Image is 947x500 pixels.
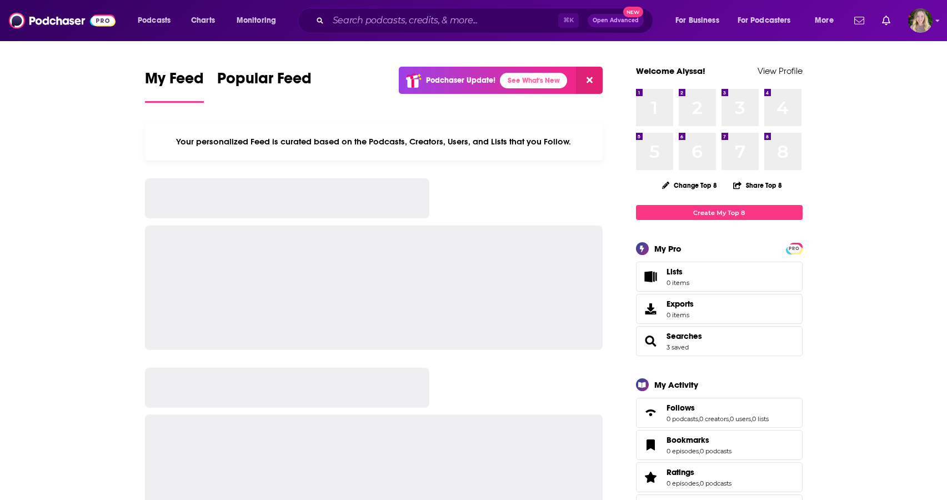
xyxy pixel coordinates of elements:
[426,76,495,85] p: Podchaser Update!
[878,11,895,30] a: Show notifications dropdown
[145,123,603,161] div: Your personalized Feed is curated based on the Podcasts, Creators, Users, and Lists that you Follow.
[738,13,791,28] span: For Podcasters
[699,415,729,423] a: 0 creators
[500,73,567,88] a: See What's New
[667,279,689,287] span: 0 items
[667,311,694,319] span: 0 items
[730,415,751,423] a: 0 users
[636,398,803,428] span: Follows
[667,267,683,277] span: Lists
[908,8,933,33] img: User Profile
[640,269,662,284] span: Lists
[667,403,695,413] span: Follows
[328,12,558,29] input: Search podcasts, credits, & more...
[667,435,731,445] a: Bookmarks
[699,447,700,455] span: ,
[636,462,803,492] span: Ratings
[654,243,682,254] div: My Pro
[667,467,731,477] a: Ratings
[636,294,803,324] a: Exports
[217,69,312,103] a: Popular Feed
[623,7,643,17] span: New
[636,205,803,220] a: Create My Top 8
[667,403,769,413] a: Follows
[640,333,662,349] a: Searches
[667,343,689,351] a: 3 saved
[788,244,801,252] a: PRO
[145,69,204,103] a: My Feed
[237,13,276,28] span: Monitoring
[654,379,698,390] div: My Activity
[667,447,699,455] a: 0 episodes
[698,415,699,423] span: ,
[751,415,752,423] span: ,
[908,8,933,33] button: Show profile menu
[588,14,644,27] button: Open AdvancedNew
[640,301,662,317] span: Exports
[815,13,834,28] span: More
[667,299,694,309] span: Exports
[593,18,639,23] span: Open Advanced
[640,437,662,453] a: Bookmarks
[788,244,801,253] span: PRO
[807,12,848,29] button: open menu
[667,467,694,477] span: Ratings
[700,447,731,455] a: 0 podcasts
[636,430,803,460] span: Bookmarks
[636,326,803,356] span: Searches
[850,11,869,30] a: Show notifications dropdown
[667,479,699,487] a: 0 episodes
[758,66,803,76] a: View Profile
[667,331,702,341] a: Searches
[145,69,204,94] span: My Feed
[636,66,705,76] a: Welcome Alyssa!
[558,13,579,28] span: ⌘ K
[733,174,783,196] button: Share Top 8
[184,12,222,29] a: Charts
[730,12,807,29] button: open menu
[667,267,689,277] span: Lists
[655,178,724,192] button: Change Top 8
[191,13,215,28] span: Charts
[668,12,733,29] button: open menu
[9,10,116,31] img: Podchaser - Follow, Share and Rate Podcasts
[908,8,933,33] span: Logged in as lauren19365
[640,469,662,485] a: Ratings
[636,262,803,292] a: Lists
[699,479,700,487] span: ,
[667,435,709,445] span: Bookmarks
[130,12,185,29] button: open menu
[667,415,698,423] a: 0 podcasts
[752,415,769,423] a: 0 lists
[308,8,664,33] div: Search podcasts, credits, & more...
[217,69,312,94] span: Popular Feed
[640,405,662,421] a: Follows
[138,13,171,28] span: Podcasts
[229,12,290,29] button: open menu
[675,13,719,28] span: For Business
[700,479,731,487] a: 0 podcasts
[729,415,730,423] span: ,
